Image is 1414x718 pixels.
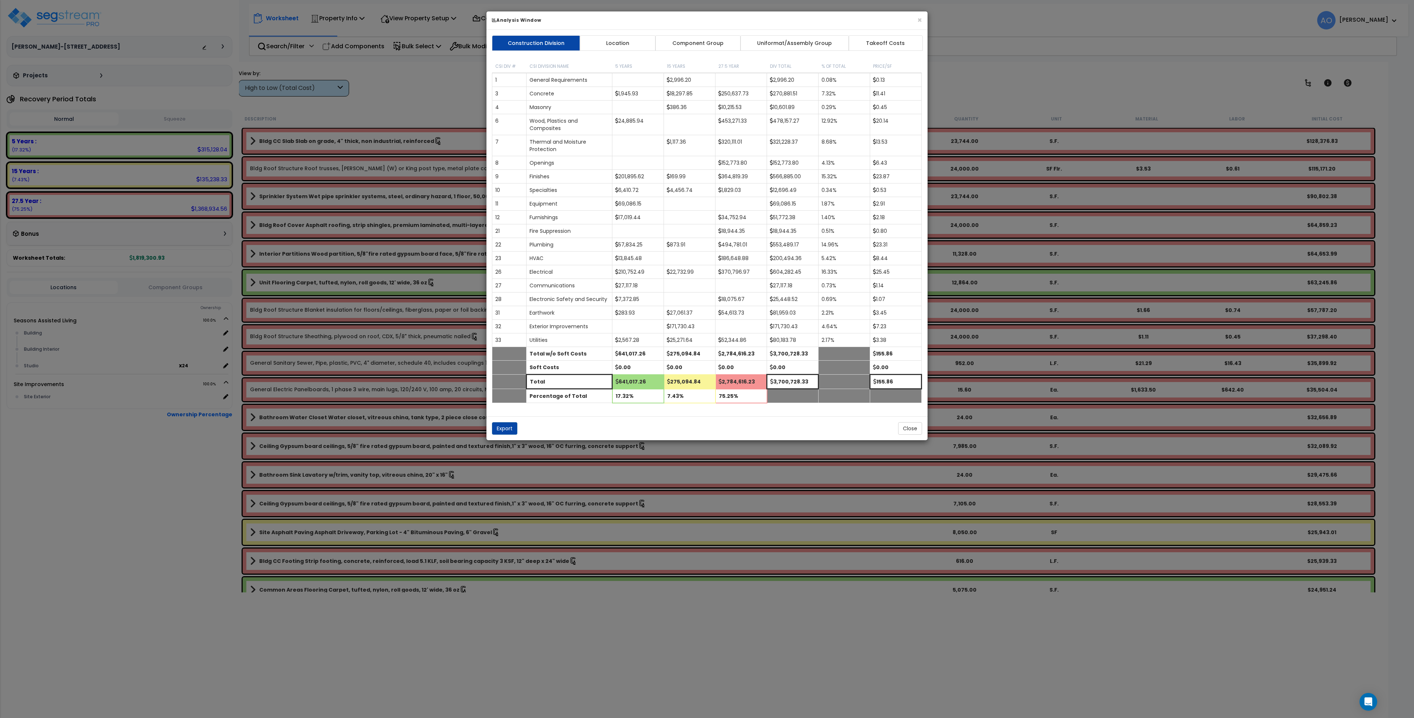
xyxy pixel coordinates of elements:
[848,35,923,51] a: Takeoff Costs
[870,211,922,224] td: 2.18
[767,101,819,114] td: 10,601.89
[527,197,612,211] td: Equipment
[527,156,612,170] td: Openings
[664,183,715,197] td: 4,456.74
[767,252,819,265] td: 200,494.36
[527,333,612,347] td: Utilities
[767,224,819,238] td: 18,944.35
[715,265,767,279] td: 370,796.97
[612,361,664,375] td: 0.00
[664,101,715,114] td: 386.36
[612,347,664,361] td: 641,017.26
[527,101,612,114] td: Masonry
[715,252,767,265] td: 186,648.88
[715,87,767,101] td: 250,637.73
[767,375,819,389] td: 3,700,728.33
[715,170,767,183] td: 364,819.39
[664,375,715,389] td: 275,094.84
[917,16,922,24] button: ×
[767,306,819,320] td: 81,959.03
[492,114,527,135] td: 6
[492,135,527,156] td: 7
[612,265,664,279] td: 210,752.49
[612,375,664,389] td: 641,017.26
[612,333,664,347] td: 2,567.28
[819,320,870,333] td: 4.64%
[612,238,664,252] td: 57,834.25
[612,183,664,197] td: 6,410.72
[767,87,819,101] td: 270,881.51
[492,73,527,87] td: 1
[664,73,715,87] td: 2,996.20
[612,114,664,135] td: 24,885.94
[527,114,612,135] td: Wood, Plastics and Composites
[870,238,922,252] td: 23.31
[527,265,612,279] td: Electrical
[715,361,767,375] td: 0.00
[664,320,715,333] td: 171,730.43
[870,265,922,279] td: 25.45
[819,252,870,265] td: 5.42%
[767,347,819,361] td: 3,700,728.33
[664,135,715,156] td: 1,117.36
[819,306,870,320] td: 2.21%
[870,333,922,347] td: 3.38
[492,101,527,114] td: 4
[527,293,612,306] td: Electronic Safety and Security
[870,114,922,135] td: 20.14
[870,87,922,101] td: 11.41
[819,135,870,156] td: 8.68%
[870,197,922,211] td: 2.91
[870,347,922,361] td: 155.86
[870,156,922,170] td: 6.43
[715,347,767,361] td: 2,784,616.23
[740,35,849,51] a: Uniformat/Assembly Group
[615,63,632,69] small: 5 Years
[527,224,612,238] td: Fire Suppression
[530,350,587,357] b: Total w/o Soft Costs
[527,73,612,87] td: General Requirements
[492,279,527,293] td: 27
[492,156,527,170] td: 8
[492,333,527,347] td: 33
[767,279,819,293] td: 27,117.18
[527,306,612,320] td: Earthwork
[767,333,819,347] td: 80,183.78
[655,35,741,51] a: Component Group
[767,73,819,87] td: 2,996.20
[492,252,527,265] td: 23
[715,306,767,320] td: 54,613.73
[664,170,715,183] td: 169.99
[822,63,846,69] small: % of Total
[492,183,527,197] td: 10
[870,170,922,183] td: 23.87
[767,114,819,135] td: 478,157.27
[715,389,767,403] td: 75.25%
[530,364,559,371] b: Soft Costs
[767,293,819,306] td: 25,448.52
[527,170,612,183] td: Finishes
[612,389,664,403] td: 17.32%
[819,114,870,135] td: 12.92%
[767,265,819,279] td: 604,282.45
[612,170,664,183] td: 201,895.62
[870,135,922,156] td: 13.53
[492,293,527,306] td: 28
[715,114,767,135] td: 453,271.33
[718,63,739,69] small: 27.5 Year
[819,101,870,114] td: 0.29%
[819,87,870,101] td: 7.32%
[715,135,767,156] td: 320,111.01
[495,63,516,69] small: CSI Div #
[612,252,664,265] td: 13,845.48
[492,306,527,320] td: 31
[492,87,527,101] td: 3
[870,320,922,333] td: 7.23
[873,63,892,69] small: Price/SF
[667,63,685,69] small: 15 Years
[819,183,870,197] td: 0.34%
[527,238,612,252] td: Plumbing
[715,101,767,114] td: 10,215.53
[819,156,870,170] td: 4.13%
[870,224,922,238] td: 0.80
